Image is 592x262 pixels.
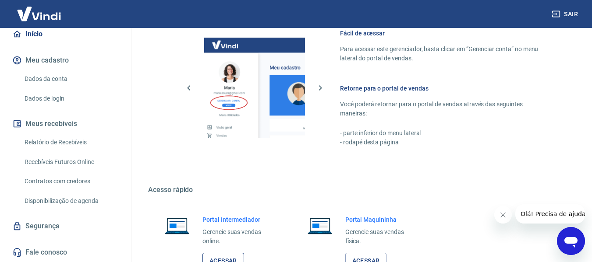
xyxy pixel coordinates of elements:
button: Meus recebíveis [11,114,121,133]
iframe: Botão para abrir a janela de mensagens [557,227,585,255]
a: Segurança [11,217,121,236]
button: Sair [550,6,581,22]
button: Meu cadastro [11,51,121,70]
iframe: Fechar mensagem [494,206,512,224]
p: Para acessar este gerenciador, basta clicar em “Gerenciar conta” no menu lateral do portal de ven... [340,45,550,63]
img: Vindi [11,0,67,27]
a: Disponibilização de agenda [21,192,121,210]
h5: Acesso rápido [148,185,571,194]
p: Gerencie suas vendas física. [345,227,418,246]
p: - parte inferior do menu lateral [340,129,550,138]
p: - rodapé desta página [340,138,550,147]
a: Início [11,24,121,44]
span: Olá! Precisa de ajuda? [5,6,74,13]
img: Imagem de um notebook aberto [301,215,338,236]
p: Gerencie suas vendas online. [202,227,275,246]
h6: Portal Maquininha [345,215,418,224]
h6: Retorne para o portal de vendas [340,84,550,93]
a: Dados de login [21,90,121,108]
img: Imagem de um notebook aberto [159,215,195,236]
a: Recebíveis Futuros Online [21,153,121,171]
a: Contratos com credores [21,172,121,190]
h6: Portal Intermediador [202,215,275,224]
a: Dados da conta [21,70,121,88]
h6: Fácil de acessar [340,29,550,38]
iframe: Mensagem da empresa [515,204,585,224]
p: Você poderá retornar para o portal de vendas através das seguintes maneiras: [340,100,550,118]
img: Imagem da dashboard mostrando o botão de gerenciar conta na sidebar no lado esquerdo [204,38,305,138]
a: Fale conosco [11,243,121,262]
a: Relatório de Recebíveis [21,133,121,151]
